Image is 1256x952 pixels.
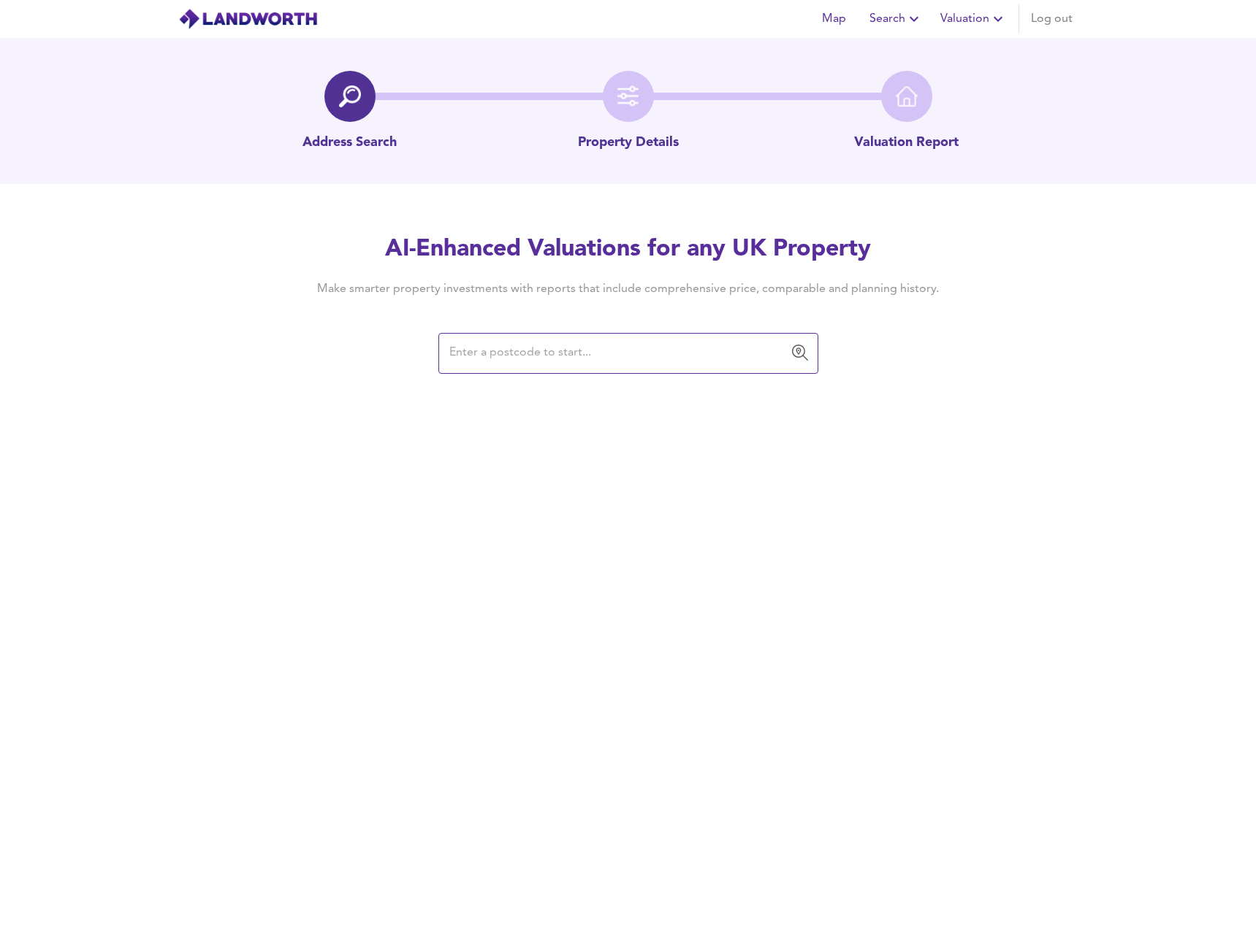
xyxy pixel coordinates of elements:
[339,85,361,107] img: search-icon
[295,281,962,297] h4: Make smarter property investments with reports that include comprehensive price, comparable and p...
[854,134,959,153] p: Valuation Report
[896,85,918,107] img: home-icon
[811,4,858,34] button: Map
[817,9,852,29] span: Map
[295,234,962,266] h2: AI-Enhanced Valuations for any UK Property
[617,85,639,107] img: filter-icon
[445,339,790,367] input: Enter a postcode to start...
[578,134,679,153] p: Property Details
[869,9,923,29] span: Search
[1025,4,1078,34] button: Log out
[302,134,397,153] p: Address Search
[940,9,1007,29] span: Valuation
[935,4,1013,34] button: Valuation
[178,8,318,30] img: logo
[864,4,929,34] button: Search
[1031,9,1073,29] span: Log out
